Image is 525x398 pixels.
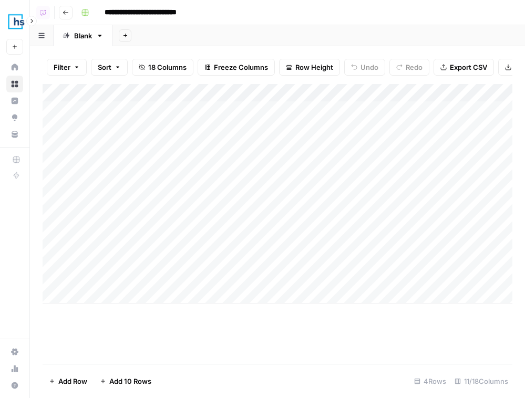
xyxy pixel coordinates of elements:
a: Usage [6,360,23,377]
span: Row Height [295,62,333,72]
button: Workspace: Healthcare Success [6,8,23,35]
a: Your Data [6,126,23,143]
span: Filter [54,62,70,72]
button: Sort [91,59,128,76]
button: 18 Columns [132,59,193,76]
span: Redo [406,62,423,72]
div: Blank [74,30,92,41]
button: Add Row [43,373,94,390]
button: Freeze Columns [198,59,275,76]
span: 18 Columns [148,62,187,72]
span: Undo [361,62,378,72]
img: Healthcare Success Logo [6,12,25,31]
div: 4 Rows [410,373,450,390]
a: Opportunities [6,109,23,126]
span: Freeze Columns [214,62,268,72]
a: Settings [6,343,23,360]
span: Add 10 Rows [109,376,151,386]
button: Filter [47,59,87,76]
span: Sort [98,62,111,72]
a: Browse [6,76,23,92]
button: Row Height [279,59,340,76]
button: Help + Support [6,377,23,394]
button: Undo [344,59,385,76]
a: Insights [6,92,23,109]
span: Export CSV [450,62,487,72]
button: Redo [389,59,429,76]
span: Add Row [58,376,87,386]
a: Blank [54,25,112,46]
button: Export CSV [434,59,494,76]
a: Home [6,59,23,76]
button: Add 10 Rows [94,373,158,390]
div: 11/18 Columns [450,373,512,390]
